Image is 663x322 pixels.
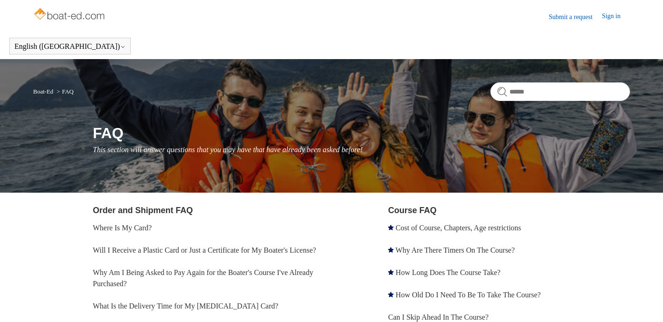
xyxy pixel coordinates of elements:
[93,224,152,232] a: Where Is My Card?
[549,12,602,22] a: Submit a request
[93,122,630,144] h1: FAQ
[395,224,521,232] a: Cost of Course, Chapters, Age restrictions
[55,88,74,95] li: FAQ
[93,144,630,155] p: This section will answer questions that you may have that have already been asked before!
[93,268,314,288] a: Why Am I Being Asked to Pay Again for the Boater's Course I've Already Purchased?
[388,269,394,275] svg: Promoted article
[33,88,55,95] li: Boat-Ed
[388,313,489,321] a: Can I Skip Ahead In The Course?
[395,268,500,276] a: How Long Does The Course Take?
[93,302,279,310] a: What Is the Delivery Time for My [MEDICAL_DATA] Card?
[388,225,394,230] svg: Promoted article
[93,206,193,215] a: Order and Shipment FAQ
[14,42,126,51] button: English ([GEOGRAPHIC_DATA])
[33,6,107,24] img: Boat-Ed Help Center home page
[395,291,541,299] a: How Old Do I Need To Be To Take The Course?
[388,292,394,297] svg: Promoted article
[602,11,630,22] a: Sign in
[93,246,316,254] a: Will I Receive a Plastic Card or Just a Certificate for My Boater's License?
[388,247,394,253] svg: Promoted article
[395,246,515,254] a: Why Are There Timers On The Course?
[33,88,53,95] a: Boat-Ed
[388,206,436,215] a: Course FAQ
[490,82,630,101] input: Search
